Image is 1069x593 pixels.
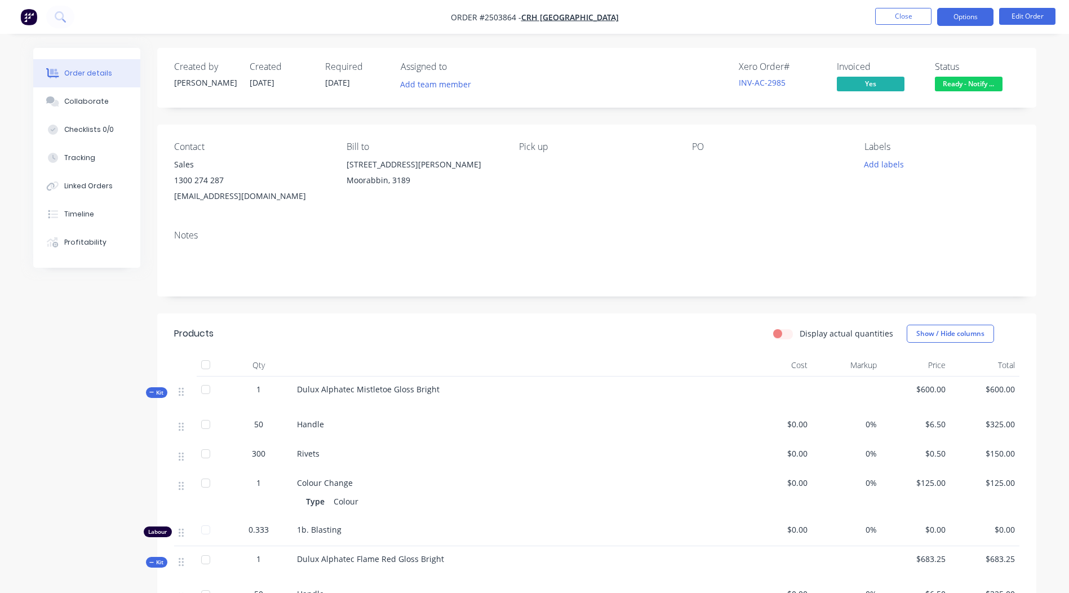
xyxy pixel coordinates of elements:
[174,141,329,152] div: Contact
[325,77,350,88] span: [DATE]
[174,188,329,204] div: [EMAIL_ADDRESS][DOMAIN_NAME]
[817,477,877,489] span: 0%
[256,383,261,395] span: 1
[64,181,113,191] div: Linked Orders
[950,354,1019,377] div: Total
[33,172,140,200] button: Linked Orders
[401,61,513,72] div: Assigned to
[837,77,904,91] span: Yes
[748,418,808,430] span: $0.00
[999,8,1055,25] button: Edit Order
[743,354,813,377] div: Cost
[149,388,164,397] span: Kit
[955,448,1015,459] span: $150.00
[149,558,164,567] span: Kit
[886,524,946,536] span: $0.00
[174,327,214,340] div: Products
[521,12,619,23] a: CRH [GEOGRAPHIC_DATA]
[146,387,167,398] div: Kit
[858,157,910,172] button: Add labels
[935,77,1003,94] button: Ready - Notify ...
[692,141,846,152] div: PO
[256,477,261,489] span: 1
[886,477,946,489] span: $125.00
[935,61,1019,72] div: Status
[325,61,387,72] div: Required
[817,524,877,536] span: 0%
[174,157,329,172] div: Sales
[886,383,946,395] span: $600.00
[33,144,140,172] button: Tracking
[748,524,808,536] span: $0.00
[297,554,444,564] span: Dulux Alphatec Flame Red Gloss Bright
[254,418,263,430] span: 50
[297,419,324,430] span: Handle
[174,77,236,88] div: [PERSON_NAME]
[875,8,932,25] button: Close
[347,157,501,193] div: [STREET_ADDRESS][PERSON_NAME]Moorabbin, 3189
[249,524,269,536] span: 0.333
[64,68,112,78] div: Order details
[252,448,265,459] span: 300
[256,553,261,565] span: 1
[297,477,353,488] span: Colour Change
[955,418,1015,430] span: $325.00
[955,383,1015,395] span: $600.00
[955,524,1015,536] span: $0.00
[64,209,94,219] div: Timeline
[739,61,823,72] div: Xero Order #
[907,325,994,343] button: Show / Hide columns
[864,141,1019,152] div: Labels
[144,526,172,537] div: Labour
[451,12,521,23] span: Order #2503864 -
[837,61,921,72] div: Invoiced
[64,125,114,135] div: Checklists 0/0
[329,493,363,510] div: Colour
[64,96,109,107] div: Collaborate
[937,8,993,26] button: Options
[64,153,95,163] div: Tracking
[225,354,292,377] div: Qty
[174,172,329,188] div: 1300 274 287
[935,77,1003,91] span: Ready - Notify ...
[33,59,140,87] button: Order details
[174,230,1019,241] div: Notes
[347,172,501,188] div: Moorabbin, 3189
[33,87,140,116] button: Collaborate
[881,354,951,377] div: Price
[347,141,501,152] div: Bill to
[401,77,477,92] button: Add team member
[886,418,946,430] span: $6.50
[20,8,37,25] img: Factory
[817,448,877,459] span: 0%
[33,228,140,256] button: Profitability
[174,157,329,204] div: Sales1300 274 287[EMAIL_ADDRESS][DOMAIN_NAME]
[297,524,341,535] span: 1b. Blasting
[250,61,312,72] div: Created
[297,448,320,459] span: Rivets
[886,448,946,459] span: $0.50
[64,237,107,247] div: Profitability
[33,116,140,144] button: Checklists 0/0
[886,553,946,565] span: $683.25
[297,384,440,395] span: Dulux Alphatec Mistletoe Gloss Bright
[394,77,477,92] button: Add team member
[347,157,501,172] div: [STREET_ADDRESS][PERSON_NAME]
[812,354,881,377] div: Markup
[800,328,893,339] label: Display actual quantities
[250,77,274,88] span: [DATE]
[146,557,167,568] div: Kit
[174,61,236,72] div: Created by
[748,448,808,459] span: $0.00
[33,200,140,228] button: Timeline
[817,418,877,430] span: 0%
[739,77,786,88] a: INV-AC-2985
[955,553,1015,565] span: $683.25
[306,493,329,510] div: Type
[955,477,1015,489] span: $125.00
[748,477,808,489] span: $0.00
[519,141,673,152] div: Pick up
